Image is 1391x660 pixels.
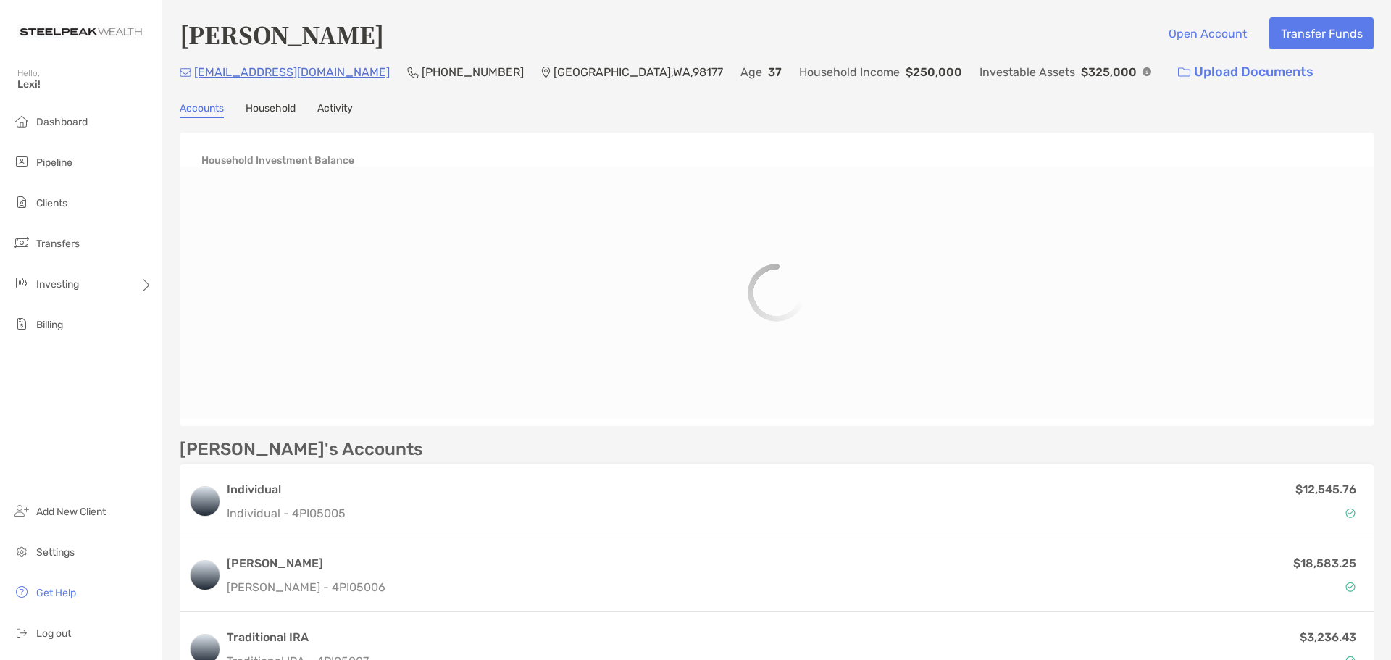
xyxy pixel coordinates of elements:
img: clients icon [13,193,30,211]
img: get-help icon [13,583,30,601]
p: [PERSON_NAME]'s Accounts [180,440,423,459]
span: Lexi! [17,78,153,91]
img: add_new_client icon [13,502,30,519]
p: [GEOGRAPHIC_DATA] , WA , 98177 [554,63,723,81]
img: Email Icon [180,68,191,77]
p: [EMAIL_ADDRESS][DOMAIN_NAME] [194,63,390,81]
p: 37 [768,63,782,81]
p: [PHONE_NUMBER] [422,63,524,81]
p: Household Income [799,63,900,81]
span: Dashboard [36,116,88,128]
span: Transfers [36,238,80,250]
img: investing icon [13,275,30,292]
img: Location Icon [541,67,551,78]
img: logo account [191,487,220,516]
h4: Household Investment Balance [201,154,354,167]
a: Accounts [180,102,224,118]
img: dashboard icon [13,112,30,130]
h4: [PERSON_NAME] [180,17,384,51]
img: pipeline icon [13,153,30,170]
span: Settings [36,546,75,559]
span: Pipeline [36,156,72,169]
h3: [PERSON_NAME] [227,555,385,572]
p: $18,583.25 [1293,554,1356,572]
h3: Individual [227,481,346,498]
p: $12,545.76 [1295,480,1356,498]
img: billing icon [13,315,30,333]
span: Clients [36,197,67,209]
img: logout icon [13,624,30,641]
button: Transfer Funds [1269,17,1374,49]
p: $3,236.43 [1300,628,1356,646]
span: Add New Client [36,506,106,518]
img: transfers icon [13,234,30,251]
img: Phone Icon [407,67,419,78]
span: Investing [36,278,79,291]
img: button icon [1178,67,1190,78]
p: [PERSON_NAME] - 4PI05006 [227,578,385,596]
p: Age [740,63,762,81]
span: Billing [36,319,63,331]
button: Open Account [1157,17,1258,49]
span: Get Help [36,587,76,599]
img: settings icon [13,543,30,560]
img: Info Icon [1143,67,1151,76]
p: Investable Assets [979,63,1075,81]
img: logo account [191,561,220,590]
img: Account Status icon [1345,508,1356,518]
p: $325,000 [1081,63,1137,81]
span: Log out [36,627,71,640]
a: Upload Documents [1169,57,1323,88]
a: Household [246,102,296,118]
p: Individual - 4PI05005 [227,504,346,522]
img: Account Status icon [1345,582,1356,592]
p: $250,000 [906,63,962,81]
h3: Traditional IRA [227,629,369,646]
img: Zoe Logo [17,6,144,58]
a: Activity [317,102,353,118]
